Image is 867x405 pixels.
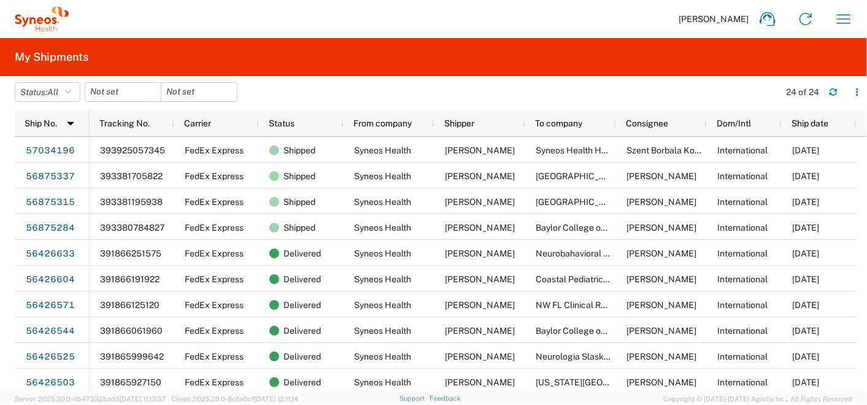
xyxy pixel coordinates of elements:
img: arrow-dropdown.svg [61,114,80,133]
span: FedEx Express [185,352,244,361]
span: Ship date [792,118,828,128]
span: 393381195938 [100,197,163,207]
span: 393925057345 [100,145,165,155]
span: Carrier [184,118,211,128]
span: Syneos Health [354,171,411,181]
span: To company [535,118,582,128]
span: All [47,87,58,97]
span: Delivered [283,318,321,344]
span: Syneos Health [354,377,411,387]
span: Syneos Health [354,352,411,361]
span: FedEx Express [185,171,244,181]
span: Vaibhav Sanghai [445,145,515,155]
input: Not set [85,83,161,101]
span: Shipped [283,189,315,215]
span: 08/18/2025 [792,300,819,310]
span: International [717,223,768,233]
a: 57034196 [25,141,75,161]
span: FedEx Express [185,249,244,258]
span: Syneos Health [354,197,411,207]
span: FedEx Express [185,326,244,336]
span: Tracking No. [99,118,150,128]
span: [DATE] 11:13:37 [120,395,166,403]
span: Delivered [283,292,321,318]
span: International [717,326,768,336]
div: 24 of 24 [786,87,819,98]
input: Not set [161,83,237,101]
span: [PERSON_NAME] [679,13,749,25]
span: Gorgina Kareem [626,249,696,258]
span: 08/18/2025 [792,377,819,387]
span: 08/18/2025 [792,274,819,284]
span: FedEx Express [185,223,244,233]
a: 56426525 [25,347,75,367]
span: Jasmine Dewitt [626,274,696,284]
span: FedEx Express [185,300,244,310]
span: Baylor College of Medicine [536,223,642,233]
a: 56426571 [25,296,75,315]
span: 391866191922 [100,274,160,284]
span: Ms. Catharina Cramer [626,171,696,181]
span: Client: 2025.20.0-8c6e0cf [171,395,298,403]
span: Shipper [444,118,474,128]
span: Medizinische Hochschule Hannover Klinik für Psychiatrie, Sozialpsychiatrie und Psychotherapie [536,171,833,181]
h2: My Shipments [15,50,88,64]
span: FedEx Express [185,197,244,207]
span: Dom/Intl [717,118,751,128]
span: International [717,300,768,310]
span: Vaibhav Sanghai [445,300,515,310]
span: Baylor College of Medicine [536,326,642,336]
span: International [717,145,768,155]
span: International [717,377,768,387]
span: 391865999642 [100,352,164,361]
span: From company [353,118,412,128]
span: Syneos Health [354,326,411,336]
span: 391866061960 [100,326,163,336]
span: FedEx Express [185,274,244,284]
span: Carolyn Hedrick [626,197,696,207]
span: 391866251575 [100,249,161,258]
span: International [717,197,768,207]
a: 56875315 [25,193,75,212]
span: 09/22/2025 [792,171,819,181]
span: FedEx Express [185,377,244,387]
span: Vaibhav Sanghai [445,223,515,233]
span: Copyright © [DATE]-[DATE] Agistix Inc., All Rights Reserved [663,393,852,404]
span: Syneos Health Hungary Kft, [536,145,645,155]
span: Vaibhav Sanghai [445,352,515,361]
span: Coastal Pediatric Research [536,274,642,284]
button: Status:All [15,82,80,102]
span: International [717,274,768,284]
span: Server: 2025.20.0-db47332bad5 [15,395,166,403]
span: Syneos Health [354,274,411,284]
span: 391865927150 [100,377,161,387]
span: Shipped [283,163,315,189]
span: Florida International Research Center [536,377,670,387]
a: 56426544 [25,322,75,341]
span: Delivered [283,241,321,266]
a: 56426633 [25,244,75,264]
span: Syneos Health [354,145,411,155]
span: Delivered [283,344,321,369]
span: Delivered [283,369,321,395]
span: 08/18/2025 [792,326,819,336]
a: 56875284 [25,218,75,238]
span: Shezsay Colbert [626,300,696,310]
span: Shipped [283,215,315,241]
span: Vaibhav Sanghai [445,326,515,336]
span: [DATE] 12:11:14 [254,395,298,403]
span: Syneos Health [354,223,411,233]
span: Vaibhav Sanghai [445,197,515,207]
span: 393381705822 [100,171,163,181]
span: Delivered [283,266,321,292]
span: 10/06/2025 [792,145,819,155]
span: Syneos Health [354,249,411,258]
span: Neurologia Slaska Centrum Medyczne [536,352,687,361]
span: International [717,352,768,361]
span: 08/18/2025 [792,249,819,258]
span: NW FL Clinical Research Group, LLC [536,300,678,310]
span: Consignee [626,118,668,128]
span: Szent Borbala Korhaz [626,145,712,155]
span: Ship No. [25,118,57,128]
span: Vaibhav Sanghai [445,377,515,387]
